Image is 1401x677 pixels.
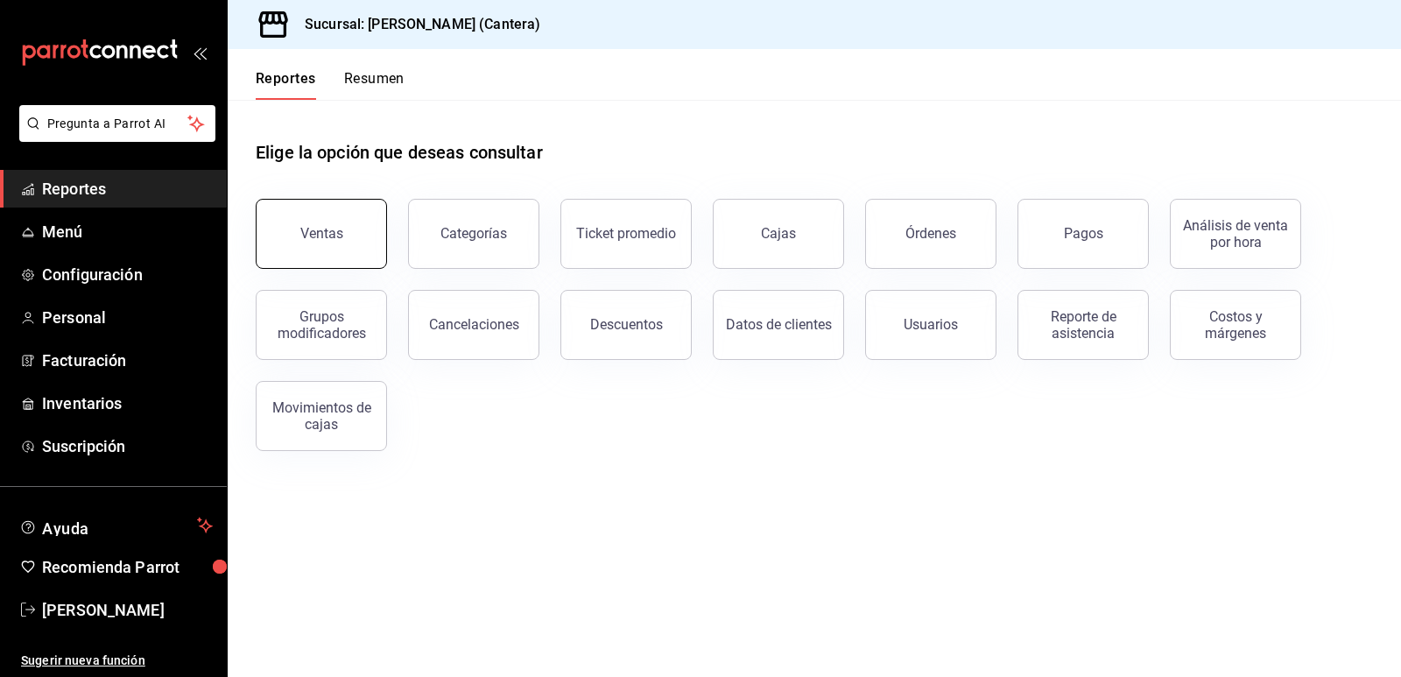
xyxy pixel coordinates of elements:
[19,105,215,142] button: Pregunta a Parrot AI
[256,199,387,269] button: Ventas
[291,14,540,35] h3: Sucursal: [PERSON_NAME] (Cantera)
[1170,199,1301,269] button: Análisis de venta por hora
[560,199,692,269] button: Ticket promedio
[713,199,844,269] a: Cajas
[905,225,956,242] div: Órdenes
[408,199,539,269] button: Categorías
[42,515,190,536] span: Ayuda
[267,308,376,342] div: Grupos modificadores
[42,555,213,579] span: Recomienda Parrot
[1064,225,1103,242] div: Pagos
[1170,290,1301,360] button: Costos y márgenes
[576,225,676,242] div: Ticket promedio
[1029,308,1137,342] div: Reporte de asistencia
[256,381,387,451] button: Movimientos de cajas
[42,349,213,372] span: Facturación
[42,306,213,329] span: Personal
[12,127,215,145] a: Pregunta a Parrot AI
[1017,290,1149,360] button: Reporte de asistencia
[761,223,797,244] div: Cajas
[865,290,996,360] button: Usuarios
[904,316,958,333] div: Usuarios
[713,290,844,360] button: Datos de clientes
[42,177,213,201] span: Reportes
[21,652,213,670] span: Sugerir nueva función
[300,225,343,242] div: Ventas
[1181,308,1290,342] div: Costos y márgenes
[256,139,543,166] h1: Elige la opción que deseas consultar
[344,70,405,100] button: Resumen
[440,225,507,242] div: Categorías
[42,263,213,286] span: Configuración
[42,391,213,415] span: Inventarios
[865,199,996,269] button: Órdenes
[193,46,207,60] button: open_drawer_menu
[42,220,213,243] span: Menú
[267,399,376,433] div: Movimientos de cajas
[429,316,519,333] div: Cancelaciones
[560,290,692,360] button: Descuentos
[256,70,316,100] button: Reportes
[726,316,832,333] div: Datos de clientes
[256,290,387,360] button: Grupos modificadores
[256,70,405,100] div: navigation tabs
[1017,199,1149,269] button: Pagos
[42,598,213,622] span: [PERSON_NAME]
[408,290,539,360] button: Cancelaciones
[590,316,663,333] div: Descuentos
[1181,217,1290,250] div: Análisis de venta por hora
[42,434,213,458] span: Suscripción
[47,115,188,133] span: Pregunta a Parrot AI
